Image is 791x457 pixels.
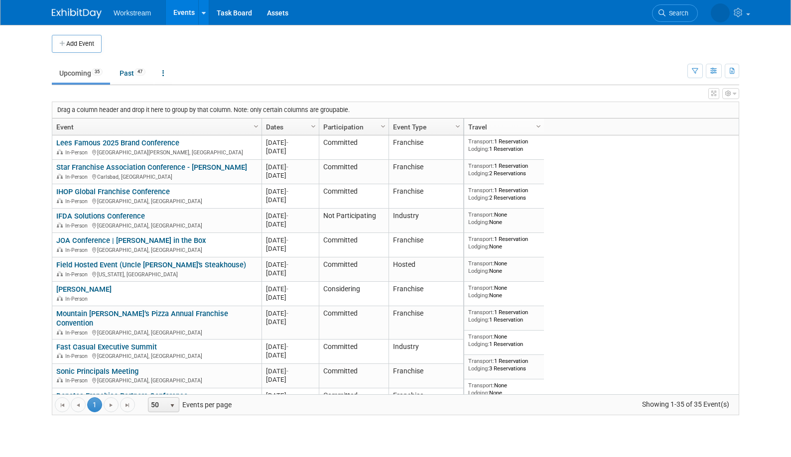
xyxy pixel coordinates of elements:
a: Past47 [112,64,153,83]
div: 1 Reservation 2 Reservations [468,162,540,177]
td: Hosted [389,257,463,282]
div: [DATE] [266,220,314,228]
div: [DATE] [266,375,314,384]
span: In-Person [65,353,91,359]
div: None None [468,382,540,396]
td: Committed [319,364,389,388]
a: Fast Casual Executive Summit [56,343,157,351]
span: - [286,343,288,350]
div: [GEOGRAPHIC_DATA][PERSON_NAME], [GEOGRAPHIC_DATA] [56,148,257,156]
a: Search [652,4,698,22]
span: In-Person [65,198,91,205]
a: Column Settings [308,118,319,133]
td: Industry [389,340,463,364]
img: In-Person Event [57,174,63,179]
div: 1 Reservation 2 Reservations [468,187,540,201]
td: Franchise [389,282,463,306]
div: [DATE] [266,236,314,244]
a: IFDA Solutions Conference [56,212,145,221]
button: Add Event [52,35,102,53]
span: Lodging: [468,243,489,250]
span: Events per page [135,397,242,412]
a: Participation [323,118,382,135]
span: - [286,188,288,195]
div: [DATE] [266,138,314,147]
div: [GEOGRAPHIC_DATA], [GEOGRAPHIC_DATA] [56,245,257,254]
div: [GEOGRAPHIC_DATA], [GEOGRAPHIC_DATA] [56,351,257,360]
td: Industry [389,209,463,233]
div: [GEOGRAPHIC_DATA], [GEOGRAPHIC_DATA] [56,376,257,384]
a: Mountain [PERSON_NAME]’s Pizza Annual Franchise Convention [56,309,228,328]
span: - [286,367,288,375]
div: [DATE] [266,318,314,326]
img: In-Person Event [57,149,63,154]
div: [DATE] [266,285,314,293]
div: [DATE] [266,260,314,269]
a: Dates [266,118,312,135]
td: Franchise [389,306,463,340]
img: In-Person Event [57,198,63,203]
td: Committed [319,388,389,413]
img: In-Person Event [57,247,63,252]
div: [DATE] [266,147,314,155]
span: Go to the previous page [74,401,82,409]
td: Franchise [389,388,463,413]
span: Lodging: [468,194,489,201]
a: Column Settings [378,118,389,133]
div: None None [468,211,540,226]
a: Donatos Franchise Partners Conference [56,391,188,400]
div: None 1 Reservation [468,333,540,347]
div: [DATE] [266,309,314,318]
a: Field Hosted Event (Uncle [PERSON_NAME]'s Steakhouse) [56,260,246,269]
span: - [286,236,288,244]
a: Upcoming35 [52,64,110,83]
td: Committed [319,257,389,282]
td: Franchise [389,233,463,257]
span: Workstream [114,9,151,17]
a: IHOP Global Franchise Conference [56,187,170,196]
span: Go to the first page [58,401,66,409]
div: [GEOGRAPHIC_DATA], [GEOGRAPHIC_DATA] [56,221,257,229]
a: Go to the next page [104,397,119,412]
div: [US_STATE], [GEOGRAPHIC_DATA] [56,270,257,278]
span: Search [665,9,688,17]
td: Committed [319,233,389,257]
span: - [286,163,288,171]
div: 1 Reservation 3 Reservations [468,357,540,372]
img: In-Person Event [57,271,63,276]
span: 35 [92,68,103,76]
a: [PERSON_NAME] [56,285,112,294]
div: [DATE] [266,293,314,302]
td: Committed [319,184,389,209]
a: Travel [468,118,537,135]
a: Lees Famous 2025 Brand Conference [56,138,179,147]
div: [DATE] [266,343,314,351]
span: Go to the last page [124,401,132,409]
div: [DATE] [266,187,314,196]
span: Transport: [468,187,494,194]
div: [DATE] [266,367,314,375]
div: [DATE] [266,351,314,359]
span: Go to the next page [107,401,115,409]
td: Franchise [389,135,463,160]
img: In-Person Event [57,353,63,358]
div: [GEOGRAPHIC_DATA], [GEOGRAPHIC_DATA] [56,328,257,337]
span: 1 [87,397,102,412]
span: In-Person [65,247,91,253]
td: Committed [319,135,389,160]
div: [DATE] [266,171,314,180]
div: [DATE] [266,269,314,277]
span: - [286,285,288,293]
a: Go to the last page [120,397,135,412]
span: Lodging: [468,219,489,226]
span: - [286,212,288,220]
img: In-Person Event [57,330,63,335]
a: Column Settings [251,118,262,133]
div: [GEOGRAPHIC_DATA], [GEOGRAPHIC_DATA] [56,197,257,205]
div: [DATE] [266,212,314,220]
a: JOA Conference | [PERSON_NAME] in the Box [56,236,206,245]
span: - [286,392,288,399]
a: Event [56,118,255,135]
td: Committed [319,160,389,184]
span: In-Person [65,330,91,336]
